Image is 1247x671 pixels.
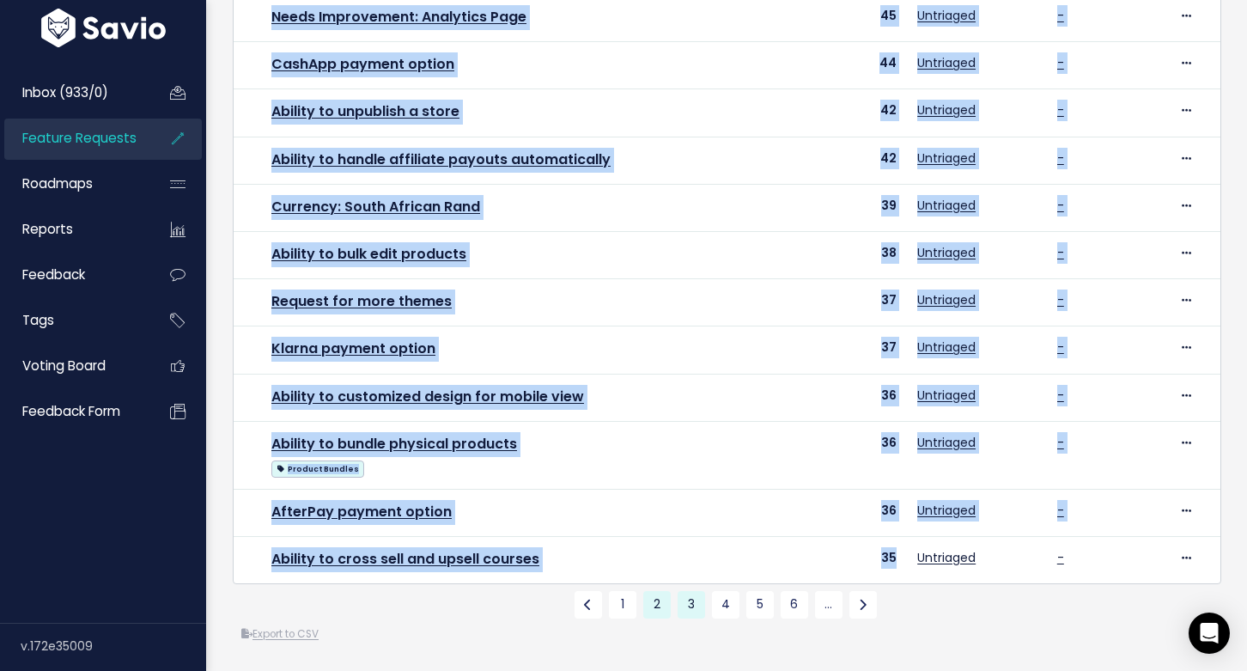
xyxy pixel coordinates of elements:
[1057,434,1064,451] a: -
[4,73,143,113] a: Inbox (933/0)
[917,387,976,404] a: Untriaged
[271,291,452,311] a: Request for more themes
[4,255,143,295] a: Feedback
[4,301,143,340] a: Tags
[917,502,976,519] a: Untriaged
[1057,502,1064,519] a: -
[1057,339,1064,356] a: -
[271,457,364,479] a: Product Bundles
[917,549,976,566] a: Untriaged
[1057,244,1064,261] a: -
[1057,291,1064,308] a: -
[917,434,976,451] a: Untriaged
[775,42,907,89] td: 44
[271,387,584,406] a: Ability to customized design for mobile view
[1057,149,1064,167] a: -
[775,326,907,374] td: 37
[775,184,907,231] td: 39
[917,101,976,119] a: Untriaged
[678,591,705,619] a: 3
[271,197,480,217] a: Currency: South African Rand
[271,7,526,27] a: Needs Improvement: Analytics Page
[781,591,808,619] a: 6
[775,374,907,421] td: 36
[271,461,364,478] span: Product Bundles
[22,311,54,329] span: Tags
[917,149,976,167] a: Untriaged
[4,346,143,386] a: Voting Board
[271,101,459,121] a: Ability to unpublish a store
[271,149,611,169] a: Ability to handle affiliate payouts automatically
[22,220,73,238] span: Reports
[271,502,452,522] a: AfterPay payment option
[241,627,319,641] a: Export to CSV
[271,339,435,358] a: Klarna payment option
[4,119,143,158] a: Feature Requests
[271,54,454,74] a: CashApp payment option
[775,489,907,536] td: 36
[775,89,907,137] td: 42
[775,137,907,184] td: 42
[1057,101,1064,119] a: -
[917,54,976,71] a: Untriaged
[712,591,739,619] a: 4
[775,536,907,583] td: 35
[1057,7,1064,24] a: -
[815,591,842,619] a: …
[775,231,907,278] td: 38
[4,164,143,204] a: Roadmaps
[22,402,120,420] span: Feedback form
[22,265,85,284] span: Feedback
[609,591,636,619] a: 1
[917,244,976,261] a: Untriaged
[271,244,466,264] a: Ability to bulk edit products
[22,174,93,192] span: Roadmaps
[917,291,976,308] a: Untriaged
[37,9,170,47] img: logo-white.9d6f32f41409.svg
[1189,613,1230,654] div: Open Intercom Messenger
[775,279,907,326] td: 37
[22,83,108,101] span: Inbox (933/0)
[4,210,143,249] a: Reports
[917,197,976,214] a: Untriaged
[1057,54,1064,71] a: -
[643,591,671,619] span: 2
[22,357,106,375] span: Voting Board
[1057,387,1064,404] a: -
[21,624,206,668] div: v.172e35009
[1057,197,1064,214] a: -
[271,549,539,569] a: Ability to cross sell and upsell courses
[271,434,517,454] a: Ability to bundle physical products
[4,392,143,431] a: Feedback form
[917,339,976,356] a: Untriaged
[775,421,907,489] td: 36
[746,591,774,619] a: 5
[22,129,137,147] span: Feature Requests
[1057,549,1064,566] a: -
[917,7,976,24] a: Untriaged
